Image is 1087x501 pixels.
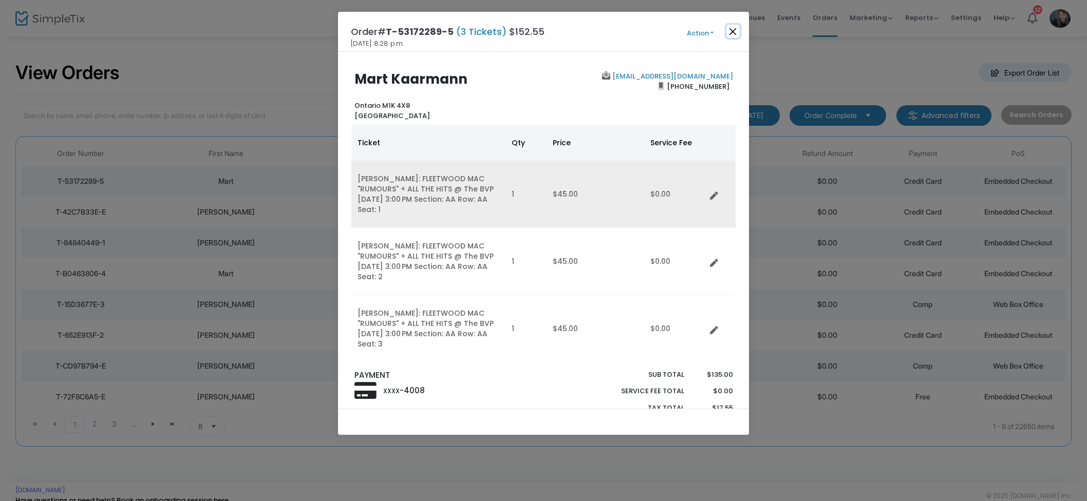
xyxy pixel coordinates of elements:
[694,403,733,413] p: $17.55
[597,403,684,413] p: Tax Total
[669,28,731,39] button: Action
[351,295,505,362] td: [PERSON_NAME]: FLEETWOOD MAC "RUMOURS" + ALL THE HITS @ The BVP [DATE] 3:00 PM Section: AA Row: A...
[547,161,644,228] td: $45.00
[354,370,539,381] p: PAYMENT
[351,161,505,228] td: [PERSON_NAME]: FLEETWOOD MAC "RUMOURS" + ALL THE HITS @ The BVP [DATE] 3:00 PM Section: AA Row: A...
[597,370,684,380] p: Sub total
[351,125,505,161] th: Ticket
[644,125,706,161] th: Service Fee
[694,386,733,396] p: $0.00
[354,101,430,121] b: Ontario M1K 4X8 [GEOGRAPHIC_DATA]
[351,38,404,49] span: [DATE] 8:28 p.m.
[505,228,547,295] td: 1
[610,71,733,81] a: [EMAIL_ADDRESS][DOMAIN_NAME]
[400,385,425,396] span: -4008
[644,295,706,362] td: $0.00
[351,228,505,295] td: [PERSON_NAME]: FLEETWOOD MAC "RUMOURS" + ALL THE HITS @ The BVP [DATE] 3:00 PM Section: AA Row: A...
[351,25,545,38] h4: Order# $152.55
[505,295,547,362] td: 1
[694,370,733,380] p: $135.00
[547,125,644,161] th: Price
[644,228,706,295] td: $0.00
[597,386,684,396] p: Service Fee Total
[505,125,547,161] th: Qty
[726,25,740,38] button: Close
[547,228,644,295] td: $45.00
[354,70,467,88] b: Mart Kaarmann
[383,387,400,395] span: XXXX
[351,125,736,362] div: Data table
[386,25,454,38] span: T-53172289-5
[547,295,644,362] td: $45.00
[505,161,547,228] td: 1
[664,78,733,94] span: [PHONE_NUMBER]
[644,161,706,228] td: $0.00
[454,25,509,38] span: (3 Tickets)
